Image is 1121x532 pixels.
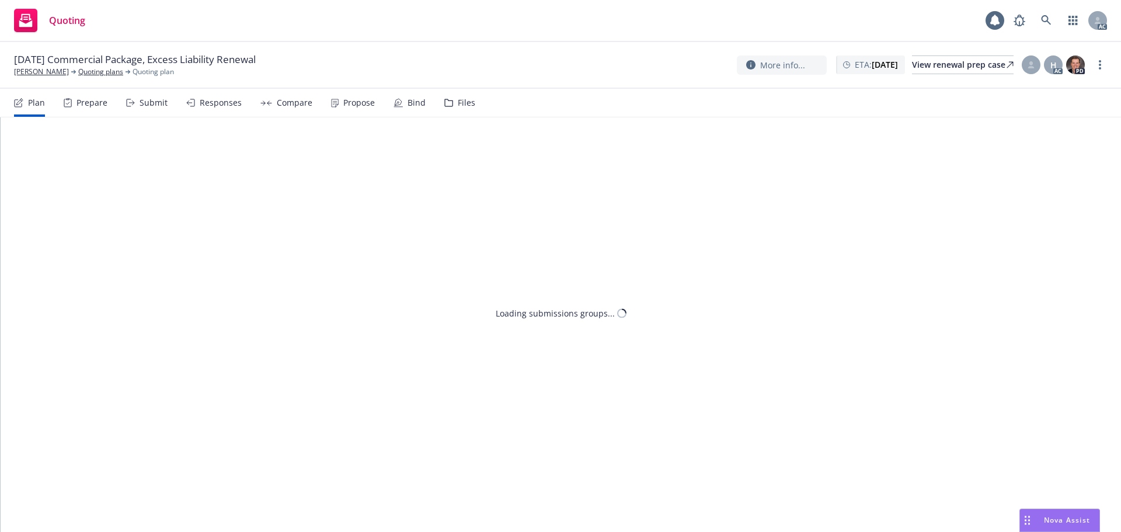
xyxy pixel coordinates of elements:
[343,98,375,107] div: Propose
[14,53,256,67] span: [DATE] Commercial Package, Excess Liability Renewal
[1035,9,1058,32] a: Search
[14,67,69,77] a: [PERSON_NAME]
[1008,9,1031,32] a: Report a Bug
[133,67,174,77] span: Quoting plan
[140,98,168,107] div: Submit
[49,16,85,25] span: Quoting
[1019,509,1100,532] button: Nova Assist
[912,55,1014,74] a: View renewal prep case
[28,98,45,107] div: Plan
[872,59,898,70] strong: [DATE]
[9,4,90,37] a: Quoting
[1066,55,1085,74] img: photo
[1050,59,1057,71] span: H
[1093,58,1107,72] a: more
[737,55,827,75] button: More info...
[277,98,312,107] div: Compare
[855,58,898,71] span: ETA :
[1061,9,1085,32] a: Switch app
[760,59,805,71] span: More info...
[912,56,1014,74] div: View renewal prep case
[458,98,475,107] div: Files
[200,98,242,107] div: Responses
[1020,509,1035,531] div: Drag to move
[496,307,615,319] div: Loading submissions groups...
[78,67,123,77] a: Quoting plans
[1044,515,1090,525] span: Nova Assist
[408,98,426,107] div: Bind
[76,98,107,107] div: Prepare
